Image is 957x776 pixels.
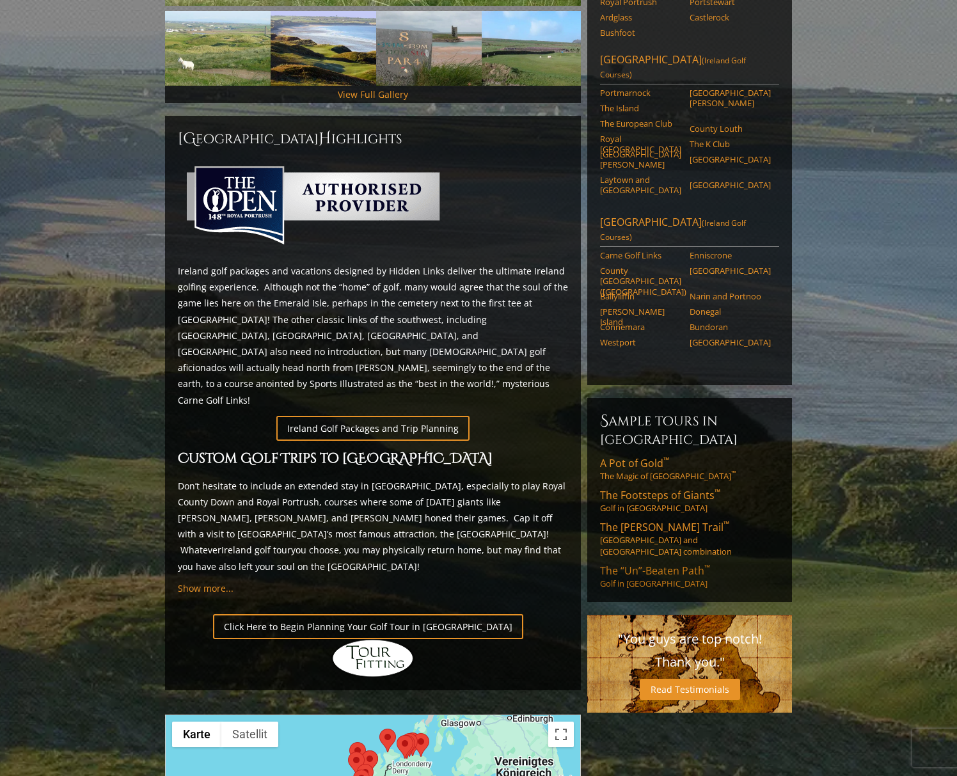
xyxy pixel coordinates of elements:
[690,154,771,164] a: [GEOGRAPHIC_DATA]
[600,306,681,328] a: [PERSON_NAME] Island
[600,488,779,514] a: The Footsteps of Giants™Golf in [GEOGRAPHIC_DATA]
[276,416,470,441] a: Ireland Golf Packages and Trip Planning
[704,562,710,573] sup: ™
[690,88,771,109] a: [GEOGRAPHIC_DATA][PERSON_NAME]
[690,180,771,190] a: [GEOGRAPHIC_DATA]
[600,265,681,297] a: County [GEOGRAPHIC_DATA] ([GEOGRAPHIC_DATA])
[600,488,720,502] span: The Footsteps of Giants
[690,265,771,276] a: [GEOGRAPHIC_DATA]
[221,544,291,556] a: Ireland golf tour
[600,175,681,196] a: Laytown and [GEOGRAPHIC_DATA]
[319,129,331,149] span: H
[178,478,568,574] p: Don’t hesitate to include an extended stay in [GEOGRAPHIC_DATA], especially to play Royal County ...
[724,519,729,530] sup: ™
[663,455,669,466] sup: ™
[715,487,720,498] sup: ™
[600,118,681,129] a: The European Club
[213,614,523,639] a: Click Here to Begin Planning Your Golf Tour in [GEOGRAPHIC_DATA]
[600,456,779,482] a: A Pot of Gold™The Magic of [GEOGRAPHIC_DATA]™
[690,12,771,22] a: Castlerock
[731,470,736,478] sup: ™
[690,322,771,332] a: Bundoran
[690,337,771,347] a: [GEOGRAPHIC_DATA]
[600,322,681,332] a: Connemara
[600,337,681,347] a: Westport
[600,456,669,470] span: A Pot of Gold
[640,679,740,700] a: Read Testimonials
[690,139,771,149] a: The K Club
[338,88,408,100] a: View Full Gallery
[600,564,710,578] span: The “Un”-Beaten Path
[178,129,568,149] h2: [GEOGRAPHIC_DATA] ighlights
[600,291,681,301] a: Ballyliffin
[600,28,681,38] a: Bushfoot
[690,291,771,301] a: Narin and Portnoo
[600,103,681,113] a: The Island
[600,52,779,84] a: [GEOGRAPHIC_DATA](Ireland Golf Courses)
[600,215,779,247] a: [GEOGRAPHIC_DATA](Ireland Golf Courses)
[600,520,729,534] span: The [PERSON_NAME] Trail
[600,149,681,170] a: [GEOGRAPHIC_DATA][PERSON_NAME]
[600,520,779,557] a: The [PERSON_NAME] Trail™[GEOGRAPHIC_DATA] and [GEOGRAPHIC_DATA] combination
[690,250,771,260] a: Enniscrone
[600,250,681,260] a: Carne Golf Links
[178,263,568,408] p: Ireland golf packages and vacations designed by Hidden Links deliver the ultimate Ireland golfing...
[178,582,233,594] a: Show more...
[331,639,415,677] img: Hidden Links
[600,564,779,589] a: The “Un”-Beaten Path™Golf in [GEOGRAPHIC_DATA]
[690,123,771,134] a: County Louth
[600,134,681,155] a: Royal [GEOGRAPHIC_DATA]
[600,12,681,22] a: Ardglass
[600,411,779,448] h6: Sample Tours in [GEOGRAPHIC_DATA]
[690,306,771,317] a: Donegal
[178,448,568,470] h2: Custom Golf Trips to [GEOGRAPHIC_DATA]
[600,628,779,674] p: "You guys are top notch! Thank you."
[600,88,681,98] a: Portmarnock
